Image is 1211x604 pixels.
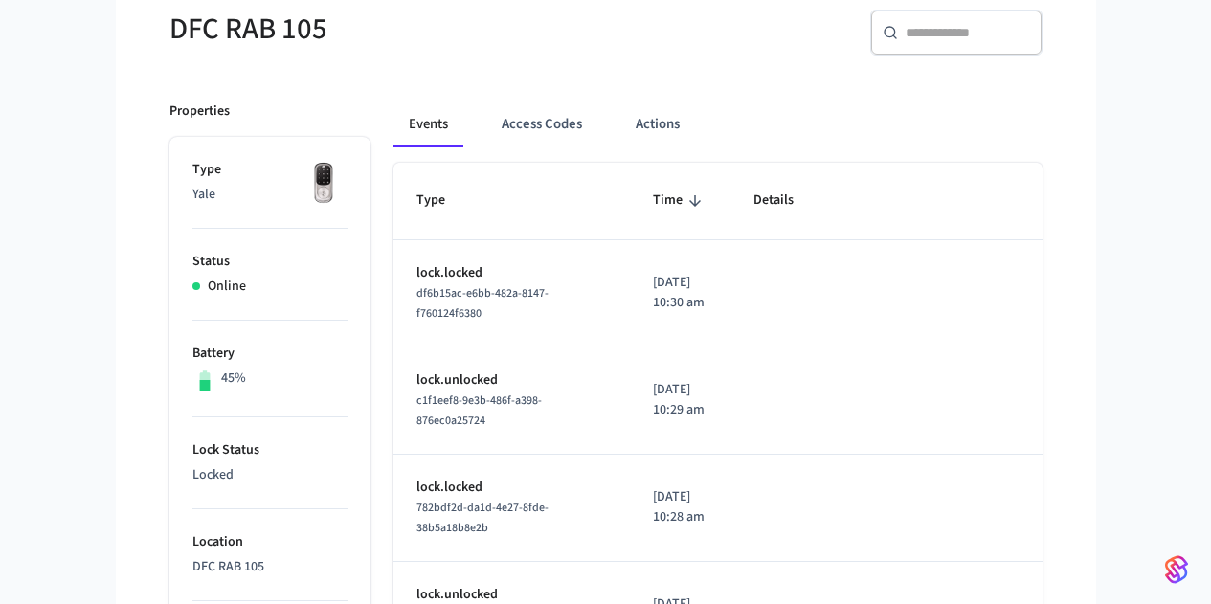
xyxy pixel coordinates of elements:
span: c1f1eef8-9e3b-486f-a398-876ec0a25724 [416,392,542,429]
p: lock.unlocked [416,370,607,391]
p: [DATE] 10:28 am [653,487,707,527]
p: Lock Status [192,440,348,460]
h5: DFC RAB 105 [169,10,594,49]
button: Access Codes [486,101,597,147]
span: 782bdf2d-da1d-4e27-8fde-38b5a18b8e2b [416,500,549,536]
p: [DATE] 10:29 am [653,380,707,420]
p: Locked [192,465,348,485]
p: Location [192,532,348,552]
p: [DATE] 10:30 am [653,273,707,313]
button: Events [393,101,463,147]
p: Battery [192,344,348,364]
p: 45% [221,369,246,389]
p: Online [208,277,246,297]
button: Actions [620,101,695,147]
p: Properties [169,101,230,122]
span: Type [416,186,470,215]
img: SeamLogoGradient.69752ec5.svg [1165,554,1188,585]
p: lock.locked [416,478,607,498]
div: ant example [393,101,1043,147]
span: Details [753,186,819,215]
p: Yale [192,185,348,205]
span: df6b15ac-e6bb-482a-8147-f760124f6380 [416,285,549,322]
span: Time [653,186,707,215]
p: Status [192,252,348,272]
img: Yale Assure Touchscreen Wifi Smart Lock, Satin Nickel, Front [300,160,348,208]
p: DFC RAB 105 [192,557,348,577]
p: lock.locked [416,263,607,283]
p: Type [192,160,348,180]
